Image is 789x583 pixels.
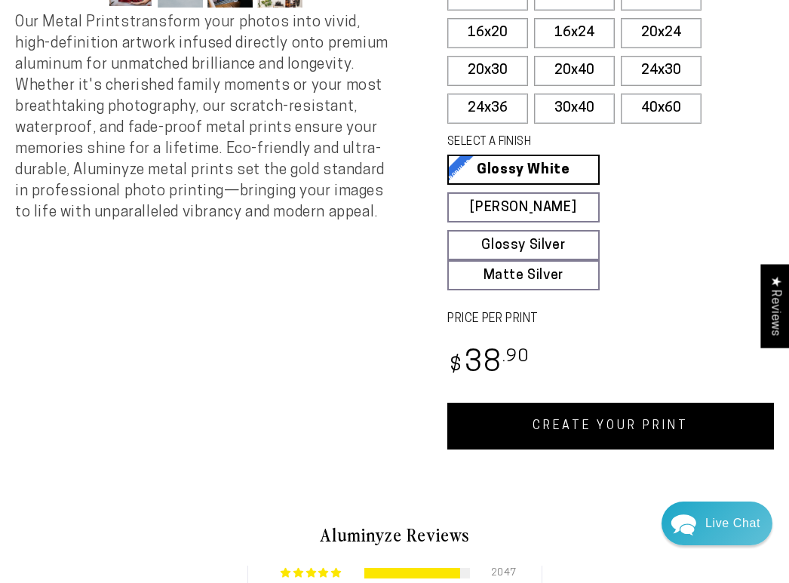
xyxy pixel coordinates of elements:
[450,356,462,376] span: $
[447,155,600,185] a: Glossy White
[760,264,789,348] div: Click to open Judge.me floating reviews tab
[15,15,388,220] span: Our Metal Prints transform your photos into vivid, high-definition artwork infused directly onto ...
[502,348,530,366] sup: .90
[447,192,600,222] a: [PERSON_NAME]
[534,18,615,48] label: 16x24
[447,311,774,328] label: PRICE PER PRINT
[447,230,600,260] a: Glossy Silver
[447,56,528,86] label: 20x30
[621,94,702,124] label: 40x60
[447,94,528,124] label: 24x36
[447,134,637,151] legend: SELECT A FINISH
[447,18,528,48] label: 16x20
[621,56,702,86] label: 24x30
[621,18,702,48] label: 20x24
[705,502,760,545] div: Contact Us Directly
[447,349,530,379] bdi: 38
[27,522,762,548] h2: Aluminyze Reviews
[662,502,772,545] div: Chat widget toggle
[534,94,615,124] label: 30x40
[281,568,343,579] div: 91% (2047) reviews with 5 star rating
[491,568,509,578] div: 2047
[447,403,774,450] a: CREATE YOUR PRINT
[447,260,600,290] a: Matte Silver
[534,56,615,86] label: 20x40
